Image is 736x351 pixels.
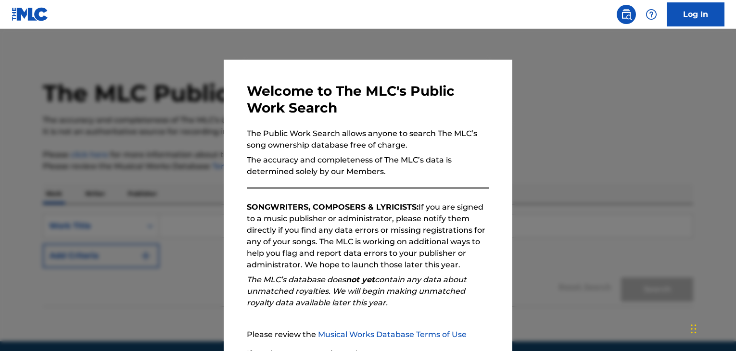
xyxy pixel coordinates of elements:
[642,5,661,24] div: Help
[247,275,467,307] em: The MLC’s database does contain any data about unmatched royalties. We will begin making unmatche...
[247,202,419,212] strong: SONGWRITERS, COMPOSERS & LYRICISTS:
[247,154,489,177] p: The accuracy and completeness of The MLC’s data is determined solely by our Members.
[688,305,736,351] iframe: Chat Widget
[691,314,697,343] div: Drag
[667,2,724,26] a: Log In
[247,83,489,116] h3: Welcome to The MLC's Public Work Search
[318,330,467,339] a: Musical Works Database Terms of Use
[346,275,375,284] strong: not yet
[646,9,657,20] img: help
[12,7,49,21] img: MLC Logo
[621,9,632,20] img: search
[247,329,489,340] p: Please review the
[617,5,636,24] a: Public Search
[247,128,489,151] p: The Public Work Search allows anyone to search The MLC’s song ownership database free of charge.
[247,201,489,271] p: If you are signed to a music publisher or administrator, please notify them directly if you find ...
